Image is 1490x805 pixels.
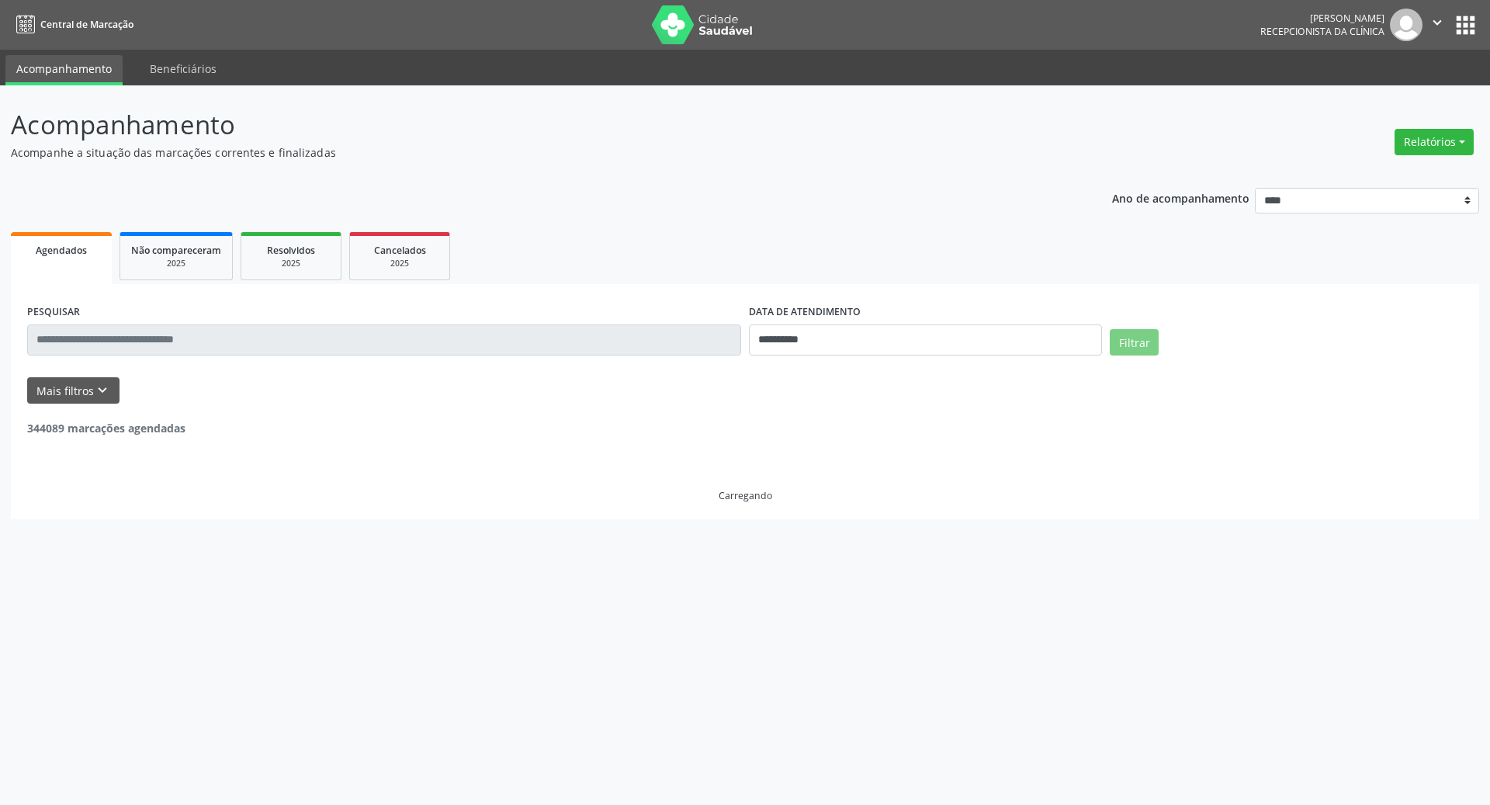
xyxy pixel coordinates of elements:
[36,244,87,257] span: Agendados
[131,258,221,269] div: 2025
[11,12,133,37] a: Central de Marcação
[749,300,861,324] label: DATA DE ATENDIMENTO
[361,258,438,269] div: 2025
[1452,12,1479,39] button: apps
[1260,12,1384,25] div: [PERSON_NAME]
[11,144,1038,161] p: Acompanhe a situação das marcações correntes e finalizadas
[1422,9,1452,41] button: 
[131,244,221,257] span: Não compareceram
[27,377,120,404] button: Mais filtroskeyboard_arrow_down
[1429,14,1446,31] i: 
[5,55,123,85] a: Acompanhamento
[719,489,772,502] div: Carregando
[11,106,1038,144] p: Acompanhamento
[1110,329,1159,356] button: Filtrar
[27,300,80,324] label: PESQUISAR
[94,382,111,399] i: keyboard_arrow_down
[374,244,426,257] span: Cancelados
[27,421,185,435] strong: 344089 marcações agendadas
[1390,9,1422,41] img: img
[267,244,315,257] span: Resolvidos
[252,258,330,269] div: 2025
[1112,188,1249,207] p: Ano de acompanhamento
[1395,129,1474,155] button: Relatórios
[1260,25,1384,38] span: Recepcionista da clínica
[139,55,227,82] a: Beneficiários
[40,18,133,31] span: Central de Marcação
